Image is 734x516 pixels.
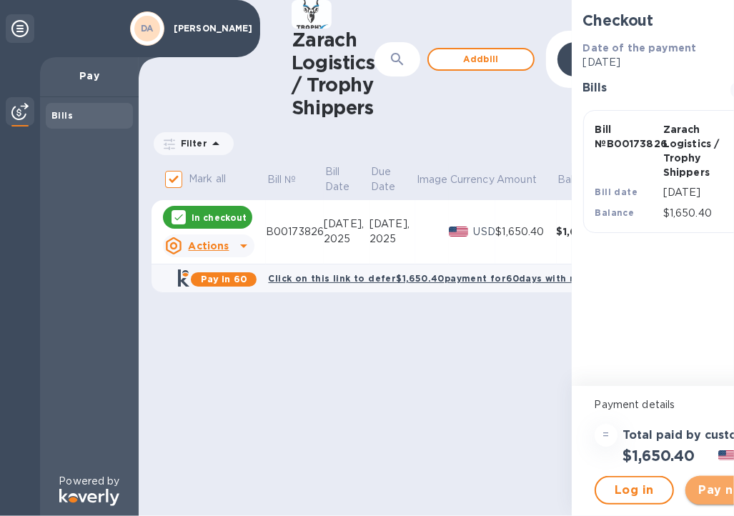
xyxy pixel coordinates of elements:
[268,273,602,284] b: Click on this link to defer $1,650.40 payment for 60 days with no fee
[371,164,415,194] span: Due Date
[371,164,396,194] p: Due Date
[583,81,714,95] h3: Bills
[51,110,73,121] b: Bills
[59,474,119,489] p: Powered by
[370,217,415,232] div: [DATE],
[188,240,229,252] u: Actions
[557,172,597,187] p: Balance
[192,212,247,224] p: In checkout
[557,172,616,187] span: Balance
[497,172,555,187] span: Amount
[267,172,315,187] span: Bill №
[595,187,638,197] b: Bill date
[325,164,350,194] p: Bill Date
[595,424,618,447] div: =
[623,447,695,465] h2: $1,650.40
[427,48,535,71] button: Addbill
[557,224,618,239] div: $1,650.40
[292,29,375,119] h1: Zarach Logistics / Trophy Shippers
[189,172,226,187] p: Mark all
[175,137,207,149] p: Filter
[595,122,658,151] p: Bill № B00173826
[497,172,537,187] p: Amount
[370,232,415,247] div: 2025
[51,69,127,83] p: Pay
[324,217,370,232] div: [DATE],
[663,122,725,179] p: Zarach Logistics / Trophy Shippers
[174,24,245,34] p: [PERSON_NAME]
[607,482,661,499] span: Log in
[450,172,495,187] p: Currency
[495,224,556,239] div: $1,650.40
[417,172,448,187] p: Image
[201,274,247,284] b: Pay in 60
[325,164,369,194] span: Bill Date
[266,224,324,239] div: B00173826
[267,172,297,187] p: Bill №
[440,51,522,68] span: Add bill
[449,227,468,237] img: USD
[583,42,697,54] b: Date of the payment
[595,476,674,505] button: Log in
[141,23,154,34] b: DA
[324,232,370,247] div: 2025
[59,489,119,506] img: Logo
[595,207,635,218] b: Balance
[474,224,496,239] p: USD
